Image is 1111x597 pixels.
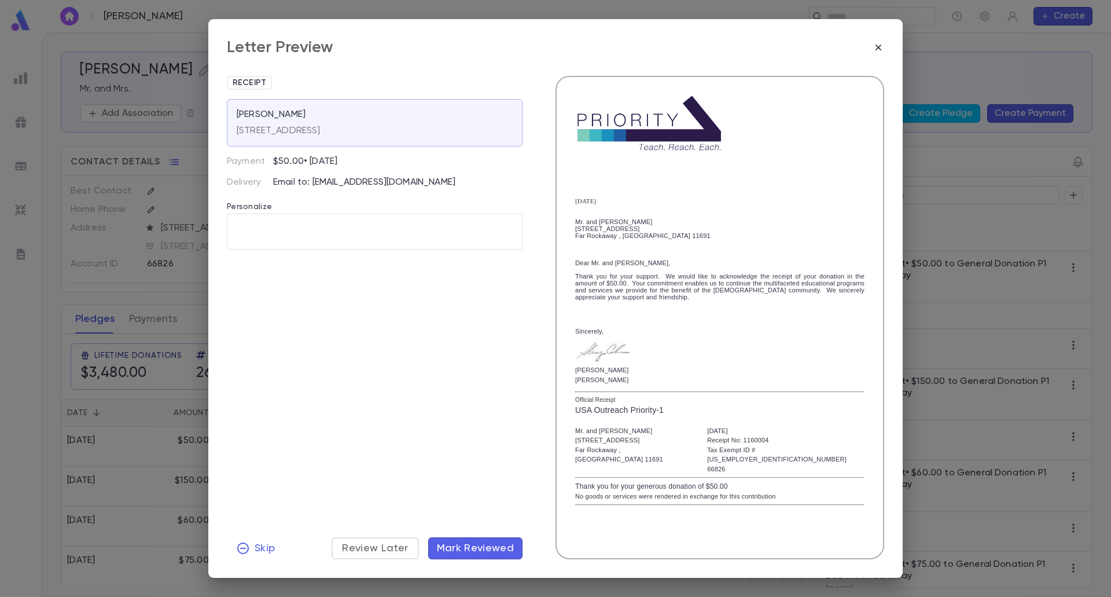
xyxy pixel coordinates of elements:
[707,464,864,474] div: 66826
[237,109,306,120] p: [PERSON_NAME]
[237,125,321,137] p: [STREET_ADDRESS]
[228,78,271,87] span: Receipt
[575,369,631,372] p: [PERSON_NAME]
[707,445,864,464] div: Tax Exempt ID #[US_EMPLOYER_IDENTIFICATION_NUMBER]
[575,492,864,501] div: No goods or services were rendered in exchange for this contribution
[575,225,864,232] div: [STREET_ADDRESS]
[273,177,523,188] p: Email to: [EMAIL_ADDRESS][DOMAIN_NAME]
[575,435,689,445] div: [STREET_ADDRESS]
[575,197,596,204] span: [DATE]
[575,404,864,416] div: USA Outreach Priority-1
[437,542,514,555] span: Mark Reviewed
[575,481,864,492] div: Thank you for your generous donation of $50.00
[227,156,273,167] p: Payment
[707,435,864,445] div: Receipt No: 1160004
[575,96,723,151] img: P1.png
[575,232,864,239] div: Far Rockaway , [GEOGRAPHIC_DATA] 11691
[227,38,333,57] div: Letter Preview
[255,542,275,555] span: Skip
[575,445,689,464] div: Far Rockaway , [GEOGRAPHIC_DATA] 11691
[707,426,864,436] div: [DATE]
[227,177,273,188] p: Delivery
[227,188,523,214] p: Personalize
[575,218,864,225] div: Mr. and [PERSON_NAME]
[342,542,408,555] span: Review Later
[332,537,418,559] button: Review Later
[575,259,864,266] p: Dear Mr. and [PERSON_NAME],
[575,342,631,362] img: RSC Signature COLOR tiny.jpg
[575,395,864,404] div: Official Receipt
[575,273,864,301] p: Thank you for your support. We would like to acknowledge the receipt of your donation in the amou...
[428,537,523,559] button: Mark Reviewed
[575,426,689,436] div: Mr. and [PERSON_NAME]
[273,156,337,167] p: $50.00 • [DATE]
[575,379,631,382] p: [PERSON_NAME]
[227,537,284,559] button: Skip
[575,328,864,335] div: Sincerely,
